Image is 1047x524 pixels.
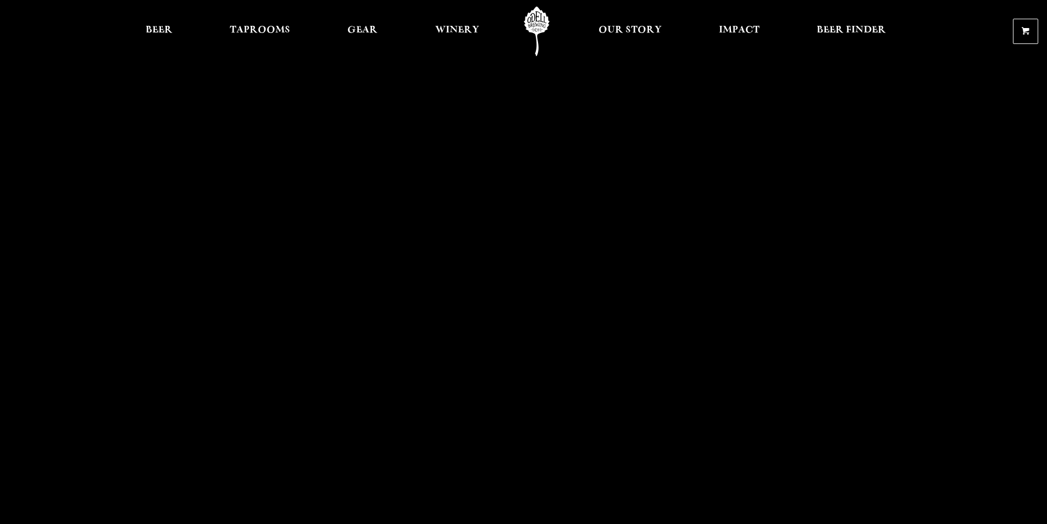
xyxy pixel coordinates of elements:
[223,7,297,56] a: Taprooms
[817,26,886,35] span: Beer Finder
[516,7,557,56] a: Odell Home
[340,7,385,56] a: Gear
[146,26,173,35] span: Beer
[810,7,893,56] a: Beer Finder
[712,7,767,56] a: Impact
[230,26,290,35] span: Taprooms
[139,7,180,56] a: Beer
[599,26,662,35] span: Our Story
[719,26,760,35] span: Impact
[428,7,486,56] a: Winery
[435,26,479,35] span: Winery
[591,7,669,56] a: Our Story
[347,26,378,35] span: Gear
